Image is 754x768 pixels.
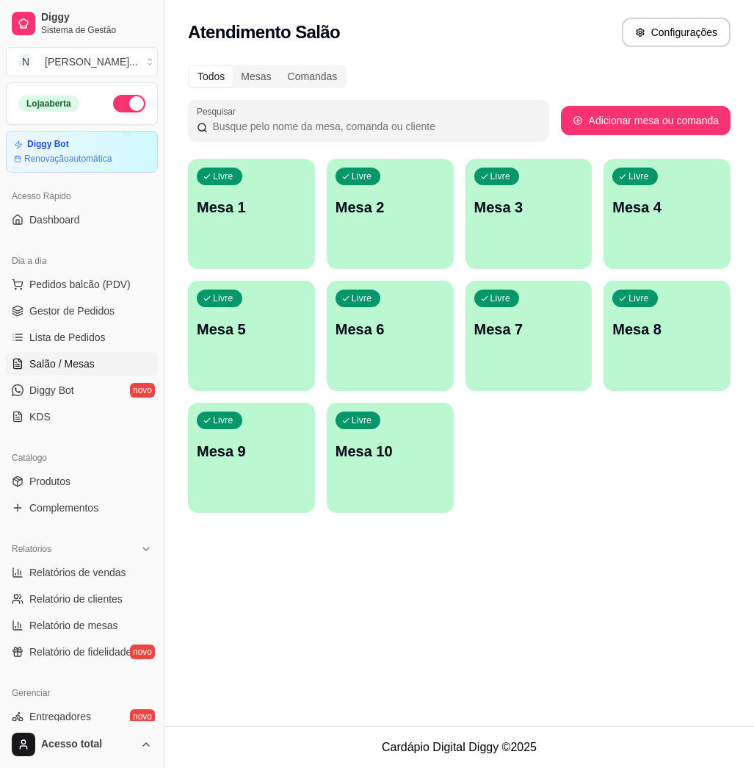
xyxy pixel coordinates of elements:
[6,326,158,349] a: Lista de Pedidos
[474,197,584,218] p: Mesa 3
[197,197,306,218] p: Mesa 1
[6,446,158,470] div: Catálogo
[197,319,306,340] p: Mesa 5
[6,131,158,173] a: Diggy BotRenovaçãoautomática
[352,293,372,304] p: Livre
[327,159,454,269] button: LivreMesa 2
[6,184,158,208] div: Acesso Rápido
[612,319,722,340] p: Mesa 8
[465,159,592,269] button: LivreMesa 3
[29,474,70,489] span: Produtos
[6,614,158,637] a: Relatório de mesas
[188,281,315,391] button: LivreMesa 5
[164,726,754,768] footer: Cardápio Digital Diggy © 2025
[603,281,731,391] button: LivreMesa 8
[18,96,79,112] div: Loja aberta
[6,561,158,584] a: Relatórios de vendas
[27,139,69,150] article: Diggy Bot
[561,106,731,135] button: Adicionar mesa ou comanda
[474,319,584,340] p: Mesa 7
[6,470,158,493] a: Produtos
[6,47,158,76] button: Select a team
[490,171,511,182] p: Livre
[29,592,123,606] span: Relatório de clientes
[29,645,131,659] span: Relatório de fidelidade
[6,640,158,664] a: Relatório de fidelidadenovo
[6,727,158,762] button: Acesso total
[6,405,158,428] a: KDS
[6,6,158,41] a: DiggySistema de Gestão
[29,356,95,371] span: Salão / Mesas
[6,681,158,705] div: Gerenciar
[29,304,115,318] span: Gestor de Pedidos
[336,441,445,462] p: Mesa 10
[197,105,241,118] label: Pesquisar
[490,293,511,304] p: Livre
[213,293,233,304] p: Livre
[6,378,158,402] a: Diggy Botnovo
[29,212,80,227] span: Dashboard
[188,159,315,269] button: LivreMesa 1
[29,383,74,398] span: Diggy Bot
[213,414,233,426] p: Livre
[41,738,134,751] span: Acesso total
[45,54,138,69] div: [PERSON_NAME] ...
[603,159,731,269] button: LivreMesa 4
[6,299,158,323] a: Gestor de Pedidos
[213,171,233,182] p: Livre
[327,403,454,513] button: LivreMesa 10
[29,500,98,515] span: Complementos
[622,18,731,47] button: Configurações
[233,66,279,87] div: Mesas
[6,273,158,296] button: Pedidos balcão (PDV)
[113,95,145,112] button: Alterar Status
[197,441,306,462] p: Mesa 9
[6,249,158,273] div: Dia a dia
[188,21,340,44] h2: Atendimento Salão
[41,24,152,36] span: Sistema de Gestão
[6,705,158,728] a: Entregadoresnovo
[6,352,158,376] a: Salão / Mesas
[327,281,454,391] button: LivreMesa 6
[6,208,158,232] a: Dashboard
[6,496,158,520] a: Complementos
[41,11,152,24] span: Diggy
[628,171,649,182] p: Livre
[29,277,131,292] span: Pedidos balcão (PDV)
[6,587,158,611] a: Relatório de clientes
[29,330,106,345] span: Lista de Pedidos
[29,409,51,424] span: KDS
[12,543,51,555] span: Relatórios
[352,414,372,426] p: Livre
[336,197,445,218] p: Mesa 2
[18,54,33,69] span: N
[612,197,722,218] p: Mesa 4
[208,119,540,134] input: Pesquisar
[189,66,233,87] div: Todos
[465,281,592,391] button: LivreMesa 7
[24,153,112,165] article: Renovação automática
[29,709,91,724] span: Entregadores
[29,565,126,580] span: Relatórios de vendas
[188,403,315,513] button: LivreMesa 9
[352,171,372,182] p: Livre
[628,293,649,304] p: Livre
[336,319,445,340] p: Mesa 6
[280,66,346,87] div: Comandas
[29,618,118,633] span: Relatório de mesas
